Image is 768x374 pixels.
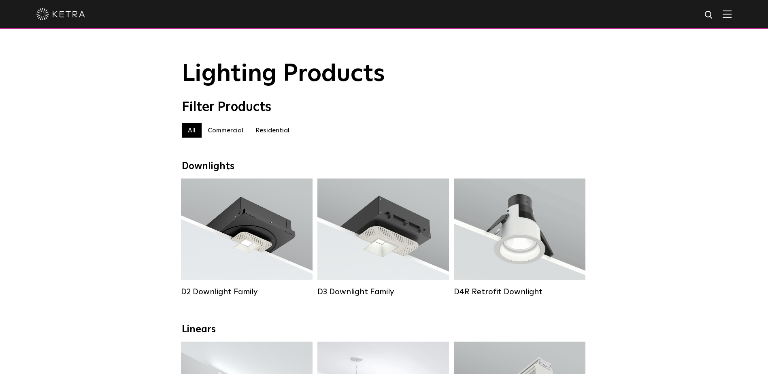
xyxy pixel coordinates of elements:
span: Lighting Products [182,62,385,86]
div: Downlights [182,161,587,172]
a: D4R Retrofit Downlight Lumen Output:800Colors:White / BlackBeam Angles:15° / 25° / 40° / 60°Watta... [454,178,585,297]
label: Residential [249,123,296,138]
div: Linears [182,324,587,336]
div: D2 Downlight Family [181,287,313,297]
div: Filter Products [182,100,587,115]
img: Hamburger%20Nav.svg [723,10,732,18]
div: D3 Downlight Family [317,287,449,297]
div: D4R Retrofit Downlight [454,287,585,297]
img: ketra-logo-2019-white [36,8,85,20]
img: search icon [704,10,714,20]
label: Commercial [202,123,249,138]
a: D3 Downlight Family Lumen Output:700 / 900 / 1100Colors:White / Black / Silver / Bronze / Paintab... [317,178,449,297]
label: All [182,123,202,138]
a: D2 Downlight Family Lumen Output:1200Colors:White / Black / Gloss Black / Silver / Bronze / Silve... [181,178,313,297]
